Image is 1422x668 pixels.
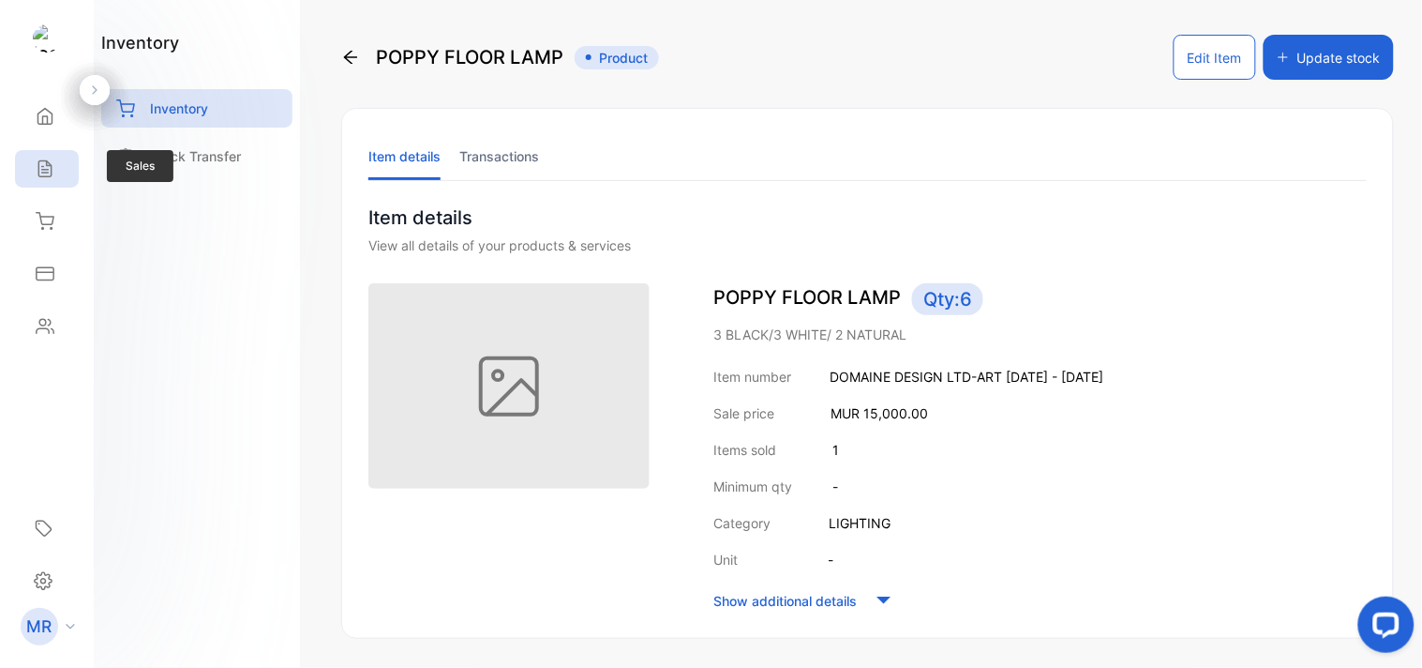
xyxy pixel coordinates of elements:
button: Update stock [1264,35,1394,80]
li: Item details [368,132,441,180]
p: 3 BLACK/3 WHITE/ 2 NATURAL [713,325,1367,344]
span: Product [575,46,659,69]
p: LIGHTING [829,513,891,533]
p: Inventory [150,99,208,118]
span: MUR 15,000.00 [831,405,928,421]
p: Category [713,513,771,533]
span: Sales [107,150,173,182]
p: Items sold [713,440,776,460]
p: Item number [713,367,791,387]
img: logo [33,24,61,53]
h1: inventory [101,30,179,55]
p: Show additional details [713,591,857,611]
p: 1 [832,440,839,460]
p: - [832,477,838,496]
div: View all details of your products & services [368,235,1367,255]
p: Unit [713,550,738,569]
p: DOMAINE DESIGN LTD-ART [DATE] - [DATE] [830,367,1103,387]
p: Sale price [713,403,774,423]
li: Transactions [459,132,539,180]
iframe: LiveChat chat widget [1343,589,1422,668]
p: POPPY FLOOR LAMP [713,283,1367,315]
a: Stock Transfer [101,137,292,175]
p: Stock Transfer [150,146,241,166]
a: Inventory [101,89,292,128]
button: Edit Item [1174,35,1256,80]
p: MR [27,615,52,639]
p: - [828,550,833,569]
img: item [368,283,650,489]
div: POPPY FLOOR LAMP [341,35,659,80]
span: Qty: 6 [912,283,983,315]
p: Item details [368,204,1367,232]
p: Minimum qty [713,477,792,496]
